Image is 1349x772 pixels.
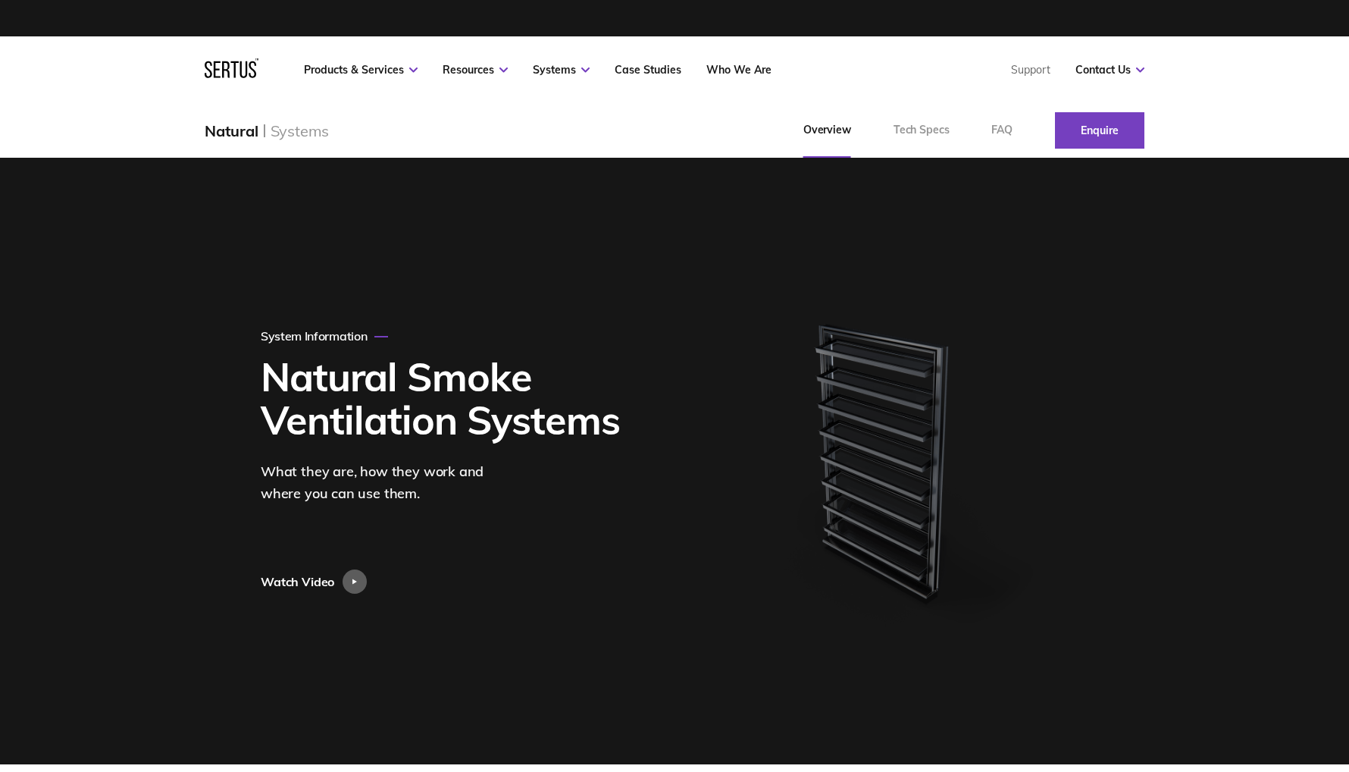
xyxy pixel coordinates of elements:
[706,63,772,77] a: Who We Are
[261,461,511,505] div: What they are, how they work and where you can use them.
[261,570,334,594] div: Watch Video
[1011,63,1050,77] a: Support
[615,63,681,77] a: Case Studies
[533,63,590,77] a: Systems
[1075,63,1144,77] a: Contact Us
[261,328,388,344] div: System Information
[261,355,634,441] h1: Natural Smoke Ventilation Systems
[271,121,330,140] div: Systems
[304,63,418,77] a: Products & Services
[205,121,258,140] div: Natural
[443,63,508,77] a: Resources
[872,103,971,158] a: Tech Specs
[970,103,1034,158] a: FAQ
[1055,112,1144,149] a: Enquire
